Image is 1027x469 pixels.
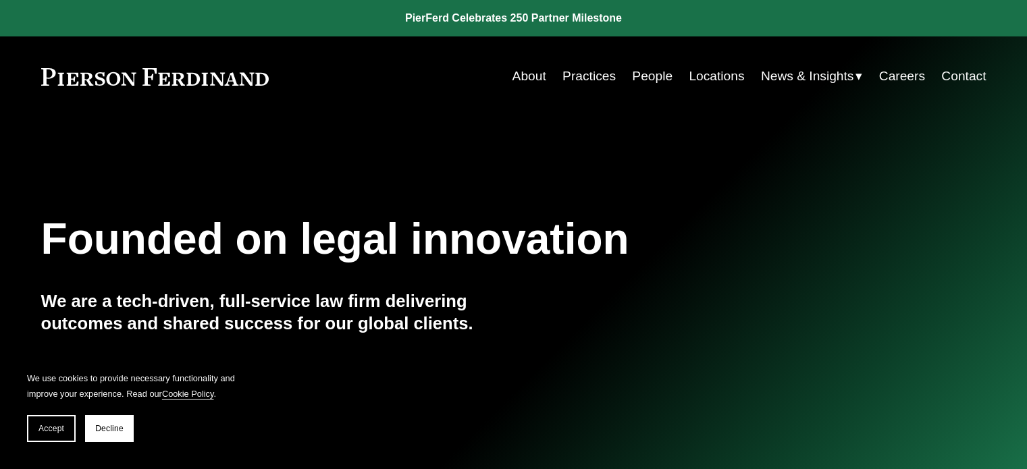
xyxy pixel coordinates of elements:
a: folder dropdown [761,63,863,89]
a: Practices [562,63,616,89]
p: We use cookies to provide necessary functionality and improve your experience. Read our . [27,370,243,402]
button: Decline [85,415,134,442]
h1: Founded on legal innovation [41,215,829,264]
button: Accept [27,415,76,442]
a: People [632,63,673,89]
h4: We are a tech-driven, full-service law firm delivering outcomes and shared success for our global... [41,290,514,334]
a: Cookie Policy [162,389,214,399]
span: Accept [38,424,64,433]
span: Decline [95,424,124,433]
a: Contact [941,63,986,89]
a: About [512,63,546,89]
a: Locations [689,63,744,89]
a: Careers [879,63,925,89]
span: News & Insights [761,65,854,88]
section: Cookie banner [14,357,257,456]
